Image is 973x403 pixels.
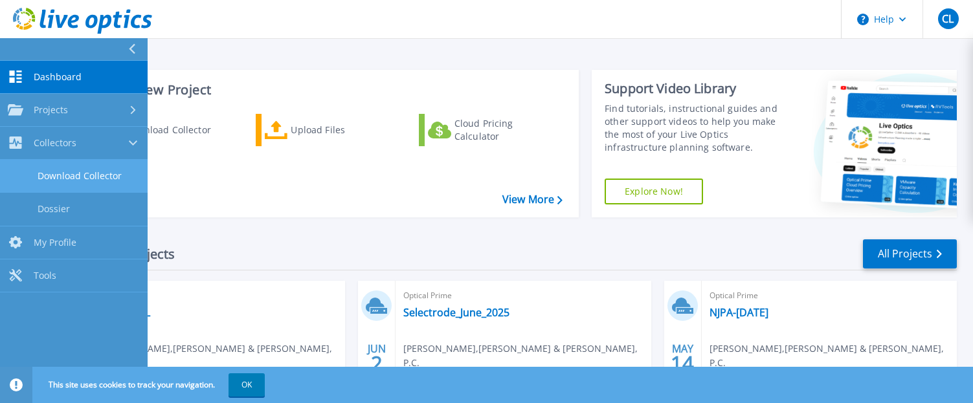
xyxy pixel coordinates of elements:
span: Projects [34,104,68,116]
a: Model-SQL [98,306,150,319]
a: Download Collector [92,114,236,146]
span: Tools [34,270,56,281]
div: Download Collector [125,117,229,143]
span: Collectors [34,137,76,149]
div: Cloud Pricing Calculator [454,117,558,143]
span: This site uses cookies to track your navigation. [36,373,265,397]
span: 2 [371,358,383,369]
div: Support Video Library [605,80,788,97]
span: [PERSON_NAME] , [PERSON_NAME] & [PERSON_NAME], P.C. [403,342,651,370]
a: All Projects [863,239,957,268]
span: Dashboard [34,71,82,83]
div: Upload Files [291,117,394,143]
a: View More [502,193,563,206]
a: Explore Now! [605,179,703,204]
span: My Profile [34,237,76,248]
a: Cloud Pricing Calculator [419,114,563,146]
span: Optical Prime [98,289,337,303]
span: [PERSON_NAME] , [PERSON_NAME] & [PERSON_NAME], P.C. [98,342,345,370]
span: [PERSON_NAME] , [PERSON_NAME] & [PERSON_NAME], P.C. [710,342,957,370]
div: JUN 2025 [364,340,389,387]
button: OK [229,373,265,397]
span: Optical Prime [710,289,949,303]
div: Find tutorials, instructional guides and other support videos to help you make the most of your L... [605,102,788,154]
span: Optical Prime [403,289,643,303]
span: [DATE] 22:00 (-04:00) [403,363,493,377]
a: Upload Files [256,114,400,146]
div: MAY 2025 [670,340,695,387]
span: 14 [671,358,694,369]
a: NJPA-[DATE] [710,306,768,319]
h3: Start a New Project [92,83,562,97]
span: [DATE] 15:55 (-04:00) [710,363,799,377]
a: Selectrode_June_2025 [403,306,509,319]
span: CL [942,14,954,24]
